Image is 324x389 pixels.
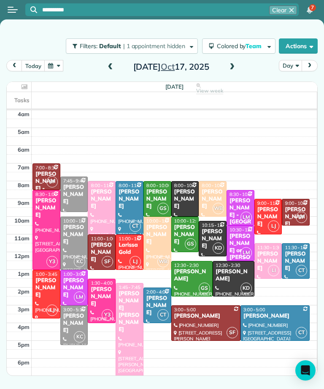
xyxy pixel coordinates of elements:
div: 7 unread notifications [301,1,319,19]
span: Y3 [102,309,113,321]
div: [PERSON_NAME] [PERSON_NAME] [118,290,141,333]
div: [PERSON_NAME] [257,250,280,272]
span: 8:30 - 10:30 [229,191,254,197]
span: 9:00 - 11:00 [257,200,282,206]
div: [PERSON_NAME] [174,313,238,320]
button: Open menu [8,5,18,14]
span: 10:00 - 12:00 [174,218,202,224]
button: Filters: Default | 1 appointment hidden [66,38,197,54]
svg: Focus search [30,6,37,13]
span: 2:00 - 4:00 [146,289,168,295]
span: 9:00 - 10:30 [285,200,309,206]
span: LM [240,212,252,223]
div: [PERSON_NAME] [63,313,86,334]
div: [PERSON_NAME] [90,188,113,210]
span: 8:30 - 1:00 [35,191,57,197]
span: 8:00 - 11:00 [119,182,143,188]
div: [PERSON_NAME] [174,268,211,283]
span: Y3 [46,256,58,267]
span: SF [46,176,58,188]
span: 11:30 - 1:30 [285,245,309,250]
button: Focus search [25,6,37,13]
div: [PERSON_NAME] [243,313,307,320]
span: 7:45 - 9:45 [63,178,85,184]
span: 1pm [18,270,30,277]
div: [PERSON_NAME] [146,224,169,245]
span: LM [240,247,252,258]
div: [PERSON_NAME] or [PERSON_NAME] Exhaust Service Inc, [229,233,252,297]
button: prev [6,60,22,71]
span: 5am [18,128,30,135]
span: Tasks [14,97,30,103]
span: LM [74,291,85,303]
span: 12:30 - 2:30 [174,262,199,268]
span: 7 [311,4,314,11]
span: 3pm [18,306,30,313]
span: 1:00 - 3:45 [35,271,57,277]
span: | 1 appointment hidden [123,42,185,50]
span: 10:00 - 1:00 [146,218,171,224]
span: View week [196,87,223,94]
span: 4pm [18,324,30,330]
span: 10:30 - 12:30 [229,227,257,233]
span: Colored by [217,42,265,50]
span: 9am [18,199,30,206]
span: 7am [18,164,30,171]
span: 12pm [14,253,30,259]
span: 11:30 - 1:30 [257,245,282,250]
span: 8:00 - 10:00 [174,182,199,188]
div: [PERSON_NAME] [257,206,280,228]
span: CT [296,265,307,276]
span: Oct [161,61,175,72]
span: 1:30 - 4:00 [91,280,113,286]
span: LI [268,265,279,276]
span: 11:00 - 1:00 [91,236,115,242]
div: [PERSON_NAME] [284,250,307,272]
span: 6pm [18,359,30,366]
div: [PERSON_NAME] [146,188,169,210]
span: Team [246,42,263,50]
span: GS [157,203,169,214]
span: KD [240,283,252,294]
div: [PERSON_NAME] [201,228,224,250]
span: 8:00 - 10:00 [202,182,226,188]
span: CT [296,327,307,338]
span: 10am [14,217,30,224]
div: Larissa Gold [118,242,141,256]
span: 8am [18,182,30,188]
div: [PERSON_NAME] - [GEOGRAPHIC_DATA] [229,197,252,240]
div: [PERSON_NAME] [90,242,113,263]
button: today [22,60,45,71]
div: [PERSON_NAME] [201,188,224,210]
div: [PERSON_NAME] [35,197,58,219]
div: [PERSON_NAME] [63,184,86,205]
span: KC [74,256,85,267]
span: SF [102,256,113,267]
nav: Main [297,0,324,19]
span: 3:00 - 5:15 [63,307,85,313]
span: 6am [18,146,30,153]
span: 11am [14,235,30,242]
span: SF [227,327,238,338]
span: 10:15 - 12:15 [202,222,229,228]
span: 11:00 - 1:00 [119,236,143,242]
span: KC [74,331,85,343]
h2: [DATE] 17, 2025 [119,62,224,71]
div: [PERSON_NAME] [90,286,113,307]
div: [PERSON_NAME] [146,295,169,316]
span: 12:30 - 2:30 [216,262,240,268]
span: WB [213,203,224,214]
div: Open Intercom Messenger [295,360,316,381]
div: [PERSON_NAME] [35,277,58,299]
span: Filters: [80,42,97,50]
div: [PERSON_NAME] [118,188,141,210]
div: [PERSON_NAME] [63,224,86,245]
span: SF [296,212,307,223]
button: Clear [269,5,297,15]
a: Filters: Default | 1 appointment hidden [62,38,197,54]
span: LJ [268,220,279,232]
span: LJ [46,305,58,316]
button: Actions [279,38,318,54]
span: [DATE] [165,83,184,90]
span: 3:00 - 5:00 [243,307,265,313]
